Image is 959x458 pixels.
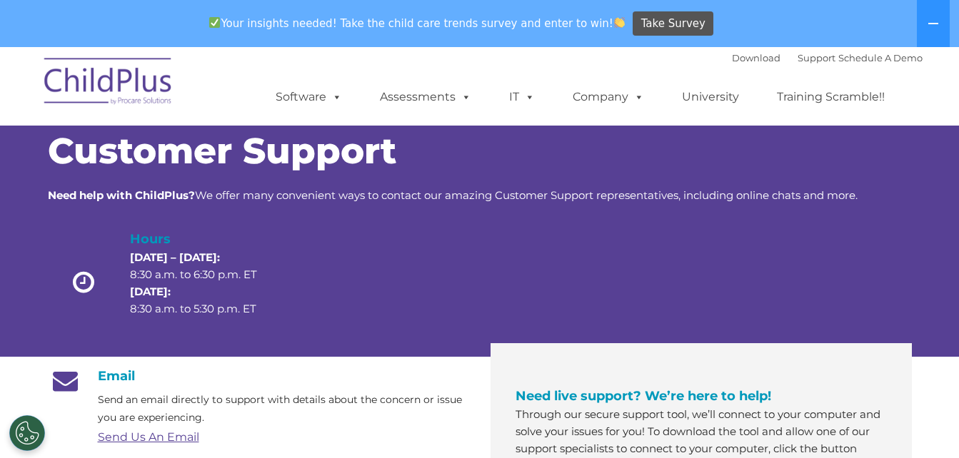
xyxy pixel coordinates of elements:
strong: Need help with ChildPlus? [48,188,195,202]
span: Customer Support [48,129,396,173]
p: Send an email directly to support with details about the concern or issue you are experiencing. [98,391,469,427]
a: Download [732,52,780,63]
a: IT [495,83,549,111]
a: Support [798,52,835,63]
strong: [DATE]: [130,285,171,298]
img: ChildPlus by Procare Solutions [37,48,180,119]
img: 👏 [614,17,625,28]
a: Take Survey [633,11,713,36]
p: 8:30 a.m. to 6:30 p.m. ET 8:30 a.m. to 5:30 p.m. ET [130,249,281,317]
button: Cookies Settings [9,415,45,451]
a: Software [261,83,356,111]
img: ✅ [209,17,220,28]
a: Schedule A Demo [838,52,923,63]
span: Take Survey [641,11,706,36]
span: We offer many convenient ways to contact our amazing Customer Support representatives, including ... [48,188,858,202]
a: Training Scramble!! [763,83,899,111]
font: | [732,52,923,63]
h4: Hours [130,229,281,249]
h4: Email [48,368,469,384]
span: Your insights needed! Take the child care trends survey and enter to win! [204,9,631,37]
span: Need live support? We’re here to help! [516,388,771,404]
a: Company [558,83,658,111]
a: Send Us An Email [98,430,199,444]
a: University [668,83,753,111]
strong: [DATE] – [DATE]: [130,250,220,264]
a: Assessments [366,83,486,111]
